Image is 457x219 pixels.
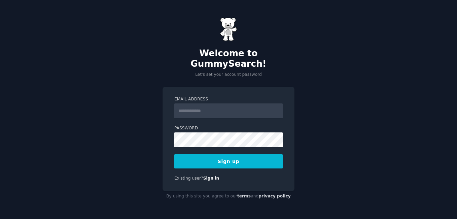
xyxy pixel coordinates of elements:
a: terms [237,194,251,198]
img: Gummy Bear [220,18,237,41]
button: Sign up [174,154,283,168]
a: privacy policy [258,194,291,198]
div: By using this site you agree to our and [163,191,294,202]
label: Password [174,125,283,131]
p: Let's set your account password [163,72,294,78]
span: Existing user? [174,176,203,181]
a: Sign in [203,176,219,181]
label: Email Address [174,96,283,102]
h2: Welcome to GummySearch! [163,48,294,69]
